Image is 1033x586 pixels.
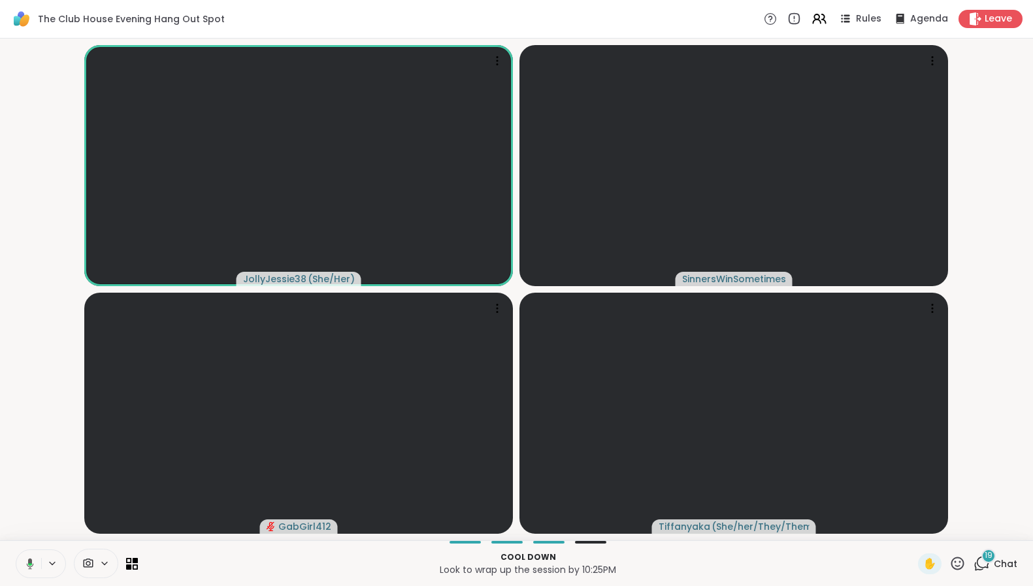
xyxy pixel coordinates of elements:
span: ✋ [923,556,936,572]
img: ShareWell Logomark [10,8,33,30]
span: Leave [985,12,1012,25]
p: Look to wrap up the session by 10:25PM [146,563,910,576]
span: SinnersWinSometimes [682,272,786,285]
span: GabGirl412 [278,520,331,533]
span: Chat [994,557,1017,570]
span: Agenda [910,12,948,25]
span: Rules [856,12,881,25]
span: audio-muted [267,522,276,531]
span: ( She/her/They/Them ) [712,520,810,533]
span: JollyJessie38 [243,272,306,285]
span: ( She/Her ) [308,272,355,285]
span: Tiffanyaka [659,520,710,533]
p: Cool down [146,551,910,563]
span: The Club House Evening Hang Out Spot [38,12,225,25]
span: 19 [985,550,992,561]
